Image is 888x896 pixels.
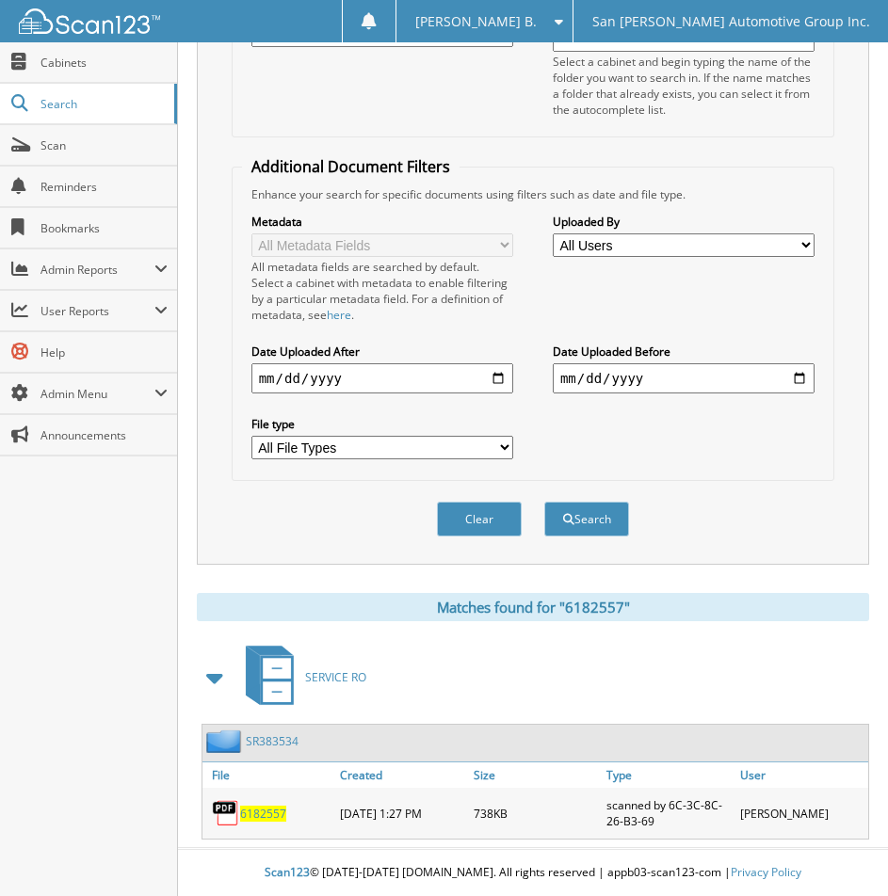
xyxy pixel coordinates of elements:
span: San [PERSON_NAME] Automotive Group Inc. [592,16,870,27]
a: File [202,762,335,788]
span: Bookmarks [40,220,168,236]
span: [PERSON_NAME] B. [415,16,537,27]
img: folder2.png [206,729,246,753]
a: Privacy Policy [731,864,801,880]
span: Announcements [40,427,168,443]
div: Enhance your search for specific documents using filters such as date and file type. [242,186,825,202]
span: SERVICE RO [305,669,366,685]
div: 738KB [469,792,602,834]
div: [DATE] 1:27 PM [335,792,468,834]
a: Created [335,762,468,788]
a: 6182557 [240,806,286,822]
span: Cabinets [40,55,168,71]
label: Uploaded By [553,214,815,230]
span: Admin Menu [40,386,154,402]
a: Size [469,762,602,788]
label: Metadata [251,214,513,230]
img: PDF.png [212,799,240,827]
span: Scan [40,137,168,153]
a: here [327,307,351,323]
div: Select a cabinet and begin typing the name of the folder you want to search in. If the name match... [553,54,815,118]
a: User [735,762,868,788]
img: scan123-logo-white.svg [19,8,160,34]
div: All metadata fields are searched by default. Select a cabinet with metadata to enable filtering b... [251,259,513,323]
span: User Reports [40,303,154,319]
legend: Additional Document Filters [242,156,460,177]
a: Type [602,762,735,788]
label: Date Uploaded After [251,344,513,360]
a: SERVICE RO [234,640,366,714]
span: Help [40,344,168,360]
span: Admin Reports [40,262,154,278]
span: Reminders [40,179,168,195]
span: Scan123 [265,864,310,880]
input: end [553,363,815,393]
div: Matches found for "6182557" [197,593,869,621]
div: [PERSON_NAME] [735,792,868,834]
div: © [DATE]-[DATE] [DOMAIN_NAME]. All rights reserved | appb03-scan123-com | [178,850,888,896]
a: SR383534 [246,733,299,749]
input: start [251,363,513,393]
button: Clear [437,502,522,536]
span: Search [40,96,165,112]
button: Search [544,502,629,536]
label: Date Uploaded Before [553,344,815,360]
label: File type [251,416,513,432]
div: scanned by 6C-3C-8C-26-B3-69 [602,792,735,834]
